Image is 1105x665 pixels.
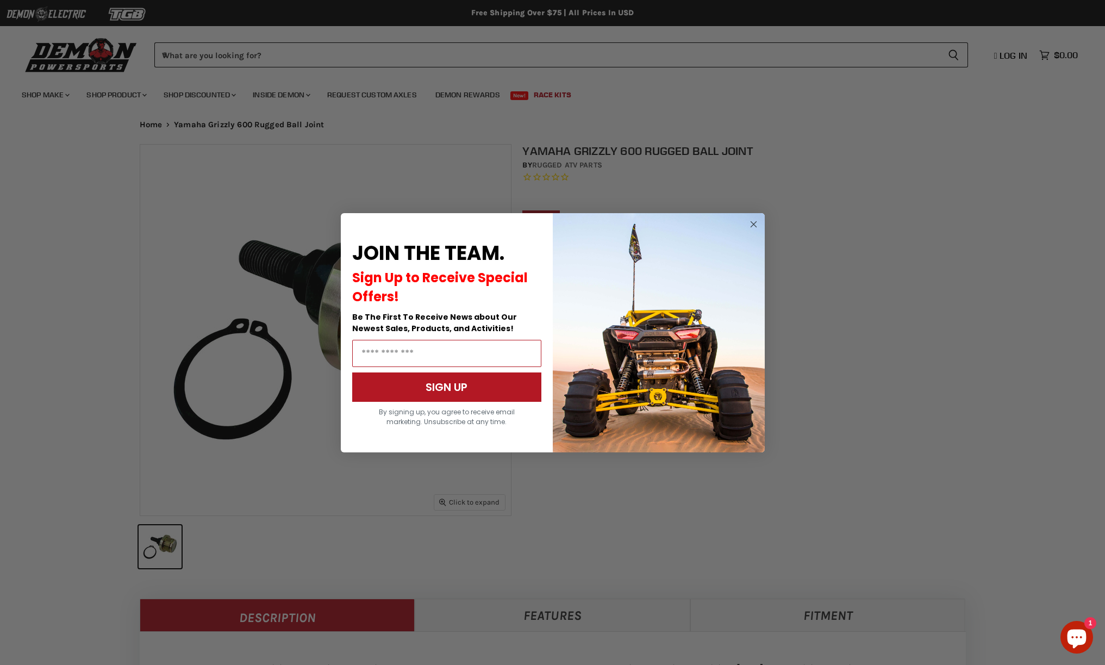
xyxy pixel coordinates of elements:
[379,407,515,426] span: By signing up, you agree to receive email marketing. Unsubscribe at any time.
[352,340,541,367] input: Email Address
[352,312,517,334] span: Be The First To Receive News about Our Newest Sales, Products, and Activities!
[352,239,504,267] span: JOIN THE TEAM.
[352,269,528,306] span: Sign Up to Receive Special Offers!
[352,372,541,402] button: SIGN UP
[747,217,760,231] button: Close dialog
[1057,621,1096,656] inbox-online-store-chat: Shopify online store chat
[553,213,765,452] img: a9095488-b6e7-41ba-879d-588abfab540b.jpeg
